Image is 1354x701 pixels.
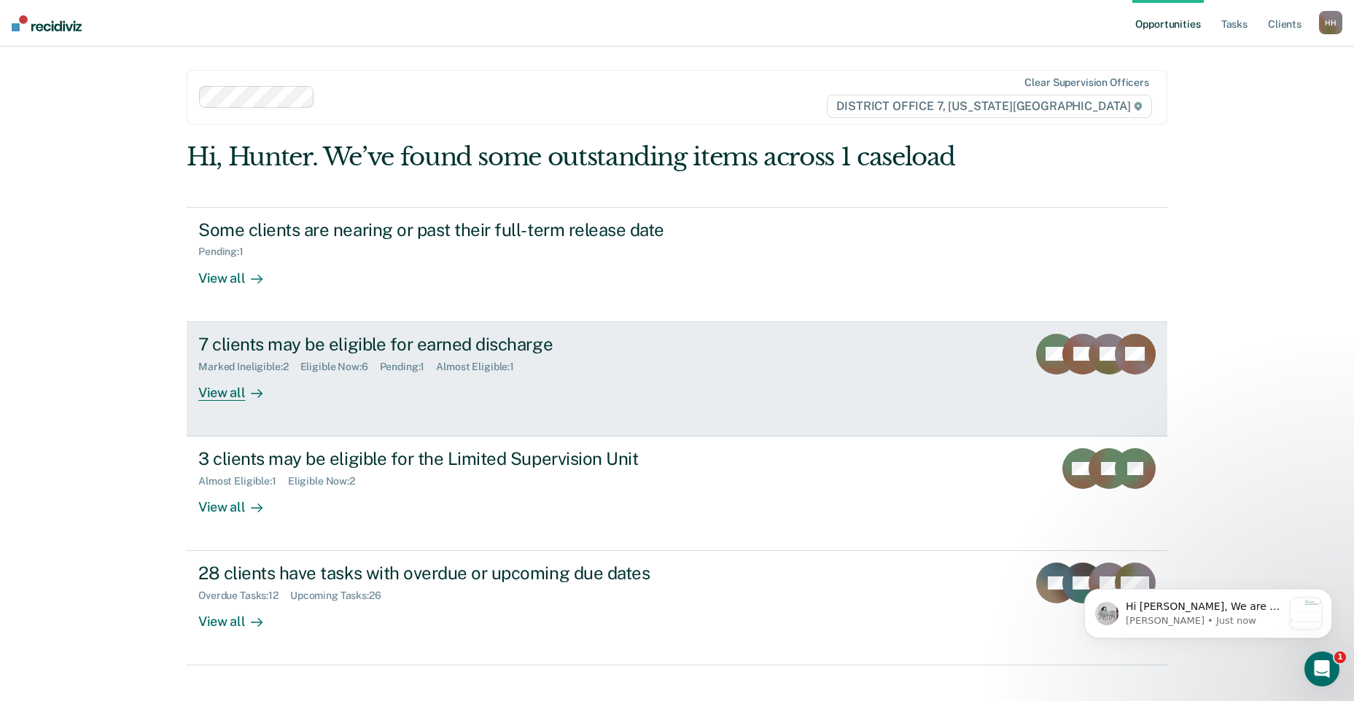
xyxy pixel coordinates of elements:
[187,551,1167,665] a: 28 clients have tasks with overdue or upcoming due datesOverdue Tasks:12Upcoming Tasks:26View all
[1304,651,1339,686] iframe: Intercom live chat
[436,361,526,373] div: Almost Eligible : 1
[198,246,255,258] div: Pending : 1
[198,448,710,469] div: 3 clients may be eligible for the Limited Supervision Unit
[187,142,971,172] div: Hi, Hunter. We’ve found some outstanding items across 1 caseload
[1062,560,1354,662] iframe: Intercom notifications message
[12,15,82,31] img: Recidiviz
[1319,11,1342,34] div: H H
[198,590,290,602] div: Overdue Tasks : 12
[198,475,288,487] div: Almost Eligible : 1
[827,95,1151,118] span: DISTRICT OFFICE 7, [US_STATE][GEOGRAPHIC_DATA]
[1319,11,1342,34] button: HH
[187,207,1167,322] a: Some clients are nearing or past their full-term release datePending:1View all
[187,436,1167,551] a: 3 clients may be eligible for the Limited Supervision UnitAlmost Eligible:1Eligible Now:2View all
[187,322,1167,436] a: 7 clients may be eligible for earned dischargeMarked Ineligible:2Eligible Now:6Pending:1Almost El...
[288,475,367,487] div: Eligible Now : 2
[300,361,380,373] div: Eligible Now : 6
[198,334,710,355] div: 7 clients may be eligible for earned discharge
[290,590,393,602] div: Upcoming Tasks : 26
[198,487,280,516] div: View all
[198,563,710,584] div: 28 clients have tasks with overdue or upcoming due dates
[198,602,280,630] div: View all
[380,361,437,373] div: Pending : 1
[1334,651,1346,663] span: 1
[198,219,710,240] div: Some clients are nearing or past their full-term release date
[198,258,280,286] div: View all
[1024,77,1148,89] div: Clear supervision officers
[198,361,300,373] div: Marked Ineligible : 2
[198,372,280,401] div: View all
